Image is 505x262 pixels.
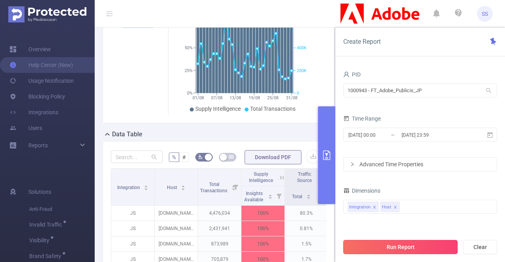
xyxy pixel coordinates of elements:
input: End date [401,130,465,140]
button: Download PDF [245,150,301,164]
span: Anti-Fraud [29,201,95,217]
tspan: 0% [187,91,193,96]
i: icon: close [372,205,376,210]
p: [DOMAIN_NAME] [155,221,198,236]
p: 100% [241,206,284,221]
span: Brand Safety [29,253,64,259]
i: icon: bg-colors [198,154,203,159]
span: % [172,154,176,160]
i: icon: table [229,154,234,159]
span: Total [292,194,303,199]
p: 873,989 [198,236,241,251]
li: Host [380,202,400,212]
button: Run Report [343,240,458,254]
tspan: 31/08 [286,95,297,100]
span: Create Report [343,38,381,45]
a: Integrations [9,104,58,120]
span: Reports [28,142,48,149]
i: icon: user [343,71,350,78]
h2: Data Table [112,130,142,139]
div: 9,704,380 [114,7,162,139]
i: Filter menu [273,186,284,205]
button: Clear [463,240,497,254]
p: 100% [241,236,284,251]
tspan: 75% [185,23,193,28]
i: icon: caret-up [306,193,310,195]
tspan: 0 [297,91,299,96]
a: Overview [9,41,51,57]
i: icon: right [350,162,355,167]
tspan: 01/08 [192,95,204,100]
i: Filter menu [317,186,328,205]
div: icon: rightAdvanced Time Properties [344,158,497,171]
i: icon: caret-down [181,187,185,190]
p: [DOMAIN_NAME] [155,206,198,221]
p: 80.3% [285,206,328,221]
a: Reports [28,138,48,153]
div: Sort [306,193,311,198]
span: Integration [117,185,141,190]
p: JS [111,236,154,251]
input: Start date [348,130,411,140]
tspan: 07/08 [211,95,222,100]
div: Sort [268,193,273,198]
i: icon: caret-up [181,184,185,186]
p: JS [111,206,154,221]
i: icon: caret-up [268,193,273,195]
span: Insights Available [244,191,264,203]
div: Sort [144,184,148,189]
tspan: 19/08 [248,95,260,100]
a: Usage Notification [9,73,74,89]
span: Total Transactions [250,106,296,112]
span: Solutions [28,184,51,200]
p: 100% [241,221,284,236]
tspan: 50% [185,46,193,51]
div: Host [382,202,391,212]
p: 2,431,941 [198,221,241,236]
span: Supply Intelligence [249,171,273,183]
span: Host [167,185,178,190]
i: icon: caret-up [144,184,148,186]
tspan: 400K [297,46,307,51]
p: 1.5% [285,236,328,251]
div: Integration [349,202,370,212]
span: Time Range [343,115,381,122]
img: Protected Media [8,6,86,22]
tspan: 25/08 [267,95,279,100]
input: Search... [111,151,163,163]
span: PID [343,71,361,78]
i: Filter menu [230,169,241,205]
span: # [182,154,186,160]
span: SS [482,6,488,22]
span: Supply Intelligence [195,106,241,112]
span: Metrics [343,232,370,238]
a: Help Center (New) [9,57,73,73]
li: Integration [348,202,379,212]
div: Sort [181,184,185,189]
i: icon: caret-down [268,196,273,198]
a: Blocking Policy [9,89,65,104]
p: JS [111,221,154,236]
span: Invalid Traffic [29,222,65,227]
i: icon: caret-down [306,196,310,198]
tspan: 200K [297,68,307,73]
span: Total Transactions [200,182,228,193]
p: 4,476,034 [198,206,241,221]
i: icon: caret-down [144,187,148,190]
p: [DOMAIN_NAME] [155,236,198,251]
span: Dimensions [343,188,380,194]
tspan: 600K [297,23,307,28]
i: icon: close [393,205,397,210]
span: Visibility [29,238,52,243]
tspan: 13/08 [230,95,241,100]
span: Traffic Source [297,171,312,183]
a: Users [9,120,42,136]
p: 0.81% [285,221,328,236]
tspan: 25% [185,68,193,73]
